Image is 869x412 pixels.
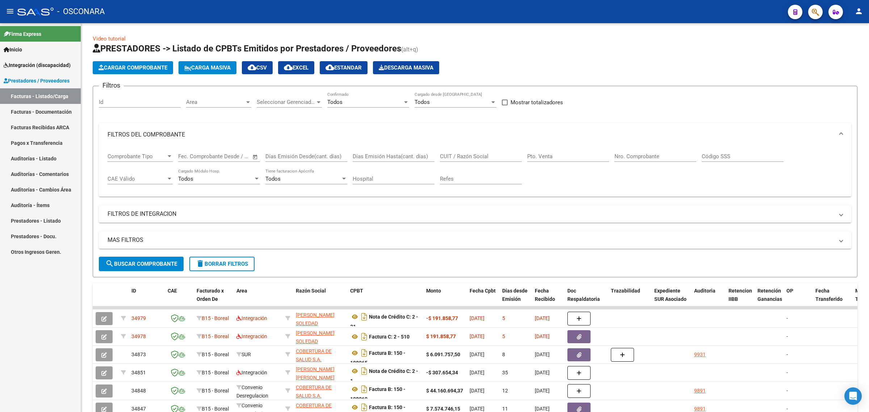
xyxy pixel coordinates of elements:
mat-icon: menu [6,7,14,16]
div: 9931 [694,350,706,359]
datatable-header-cell: Doc Respaldatoria [564,283,608,315]
span: 34851 [131,370,146,375]
span: Fecha Recibido [535,288,555,302]
span: B15 - Boreal [202,333,229,339]
strong: Factura B: 150 - 108060 [350,386,406,402]
datatable-header-cell: Auditoria [691,283,726,315]
span: B15 - Boreal [202,406,229,412]
span: Firma Express [4,30,41,38]
datatable-header-cell: Fecha Recibido [532,283,564,315]
strong: $ 44.160.694,37 [426,388,463,394]
span: Descarga Masiva [379,64,433,71]
span: Integración [236,333,267,339]
span: 34978 [131,333,146,339]
span: Retención Ganancias [757,288,782,302]
app-download-masive: Descarga masiva de comprobantes (adjuntos) [373,61,439,74]
span: - [786,370,788,375]
mat-icon: person [855,7,863,16]
span: Integración [236,315,267,321]
span: [DATE] [535,388,550,394]
span: - OSCONARA [57,4,105,20]
span: [DATE] [470,333,484,339]
mat-panel-title: FILTROS DEL COMPROBANTE [108,131,834,139]
span: (alt+q) [401,46,418,53]
div: 27371272947 [296,329,344,344]
span: COBERTURA DE SALUD S.A. [296,384,332,399]
span: 34847 [131,406,146,412]
span: Retencion IIBB [729,288,752,302]
span: Cargar Comprobante [98,64,167,71]
span: [DATE] [470,315,484,321]
mat-panel-title: MAS FILTROS [108,236,834,244]
span: Area [236,288,247,294]
span: [DATE] [535,315,550,321]
span: Convenio Desregulacion [236,384,268,399]
span: B15 - Boreal [202,352,229,357]
span: B15 - Boreal [202,315,229,321]
i: Descargar documento [360,331,369,342]
span: - [786,333,788,339]
span: Doc Respaldatoria [567,288,600,302]
span: 8 [502,352,505,357]
span: 12 [502,388,508,394]
datatable-header-cell: Monto [423,283,467,315]
mat-icon: cloud_download [284,63,293,72]
button: Borrar Filtros [189,257,255,271]
span: [PERSON_NAME] [PERSON_NAME] [296,366,335,381]
span: CAE [168,288,177,294]
datatable-header-cell: Fecha Cpbt [467,283,499,315]
i: Descargar documento [360,311,369,323]
span: Mostrar totalizadores [511,98,563,107]
datatable-header-cell: CAE [165,283,194,315]
strong: -$ 307.654,34 [426,370,458,375]
mat-expansion-panel-header: FILTROS DEL COMPROBANTE [99,123,851,146]
div: 9891 [694,387,706,395]
mat-icon: cloud_download [248,63,256,72]
span: Razón Social [296,288,326,294]
mat-expansion-panel-header: MAS FILTROS [99,231,851,249]
input: Fecha fin [214,153,249,160]
datatable-header-cell: OP [784,283,813,315]
span: Borrar Filtros [196,261,248,267]
datatable-header-cell: CPBT [347,283,423,315]
span: - [786,352,788,357]
button: Buscar Comprobante [99,257,184,271]
strong: Nota de Crédito C: 2 - 31 [350,314,418,329]
button: Open calendar [251,153,260,161]
span: Facturado x Orden De [197,288,224,302]
span: PRESTADORES -> Listado de CPBTs Emitidos por Prestadores / Proveedores [93,43,401,54]
strong: Factura B: 150 - 108065 [350,350,406,366]
span: - [786,388,788,394]
span: Monto [426,288,441,294]
span: [DATE] [470,406,484,412]
button: CSV [242,61,273,74]
span: Todos [265,176,281,182]
span: Auditoria [694,288,715,294]
datatable-header-cell: Trazabilidad [608,283,651,315]
mat-expansion-panel-header: FILTROS DE INTEGRACION [99,205,851,223]
span: EXCEL [284,64,308,71]
div: 27371272947 [296,311,344,326]
mat-icon: search [105,259,114,268]
span: CPBT [350,288,363,294]
mat-panel-title: FILTROS DE INTEGRACION [108,210,834,218]
span: Buscar Comprobante [105,261,177,267]
datatable-header-cell: Area [234,283,282,315]
span: [DATE] [535,352,550,357]
datatable-header-cell: ID [129,283,165,315]
datatable-header-cell: Facturado x Orden De [194,283,234,315]
datatable-header-cell: Fecha Transferido [813,283,852,315]
span: Fecha Cpbt [470,288,496,294]
strong: Nota de Crédito C: 2 - 1 [350,368,418,384]
span: [DATE] [535,406,550,412]
span: SUR [236,352,251,357]
span: Inicio [4,46,22,54]
span: Integración [236,370,267,375]
div: Open Intercom Messenger [844,387,862,405]
span: [PERSON_NAME] SOLEDAD [296,330,335,344]
strong: $ 6.091.757,50 [426,352,460,357]
strong: $ 191.858,77 [426,333,456,339]
span: [DATE] [470,370,484,375]
div: 27390102963 [296,365,344,381]
datatable-header-cell: Retencion IIBB [726,283,755,315]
